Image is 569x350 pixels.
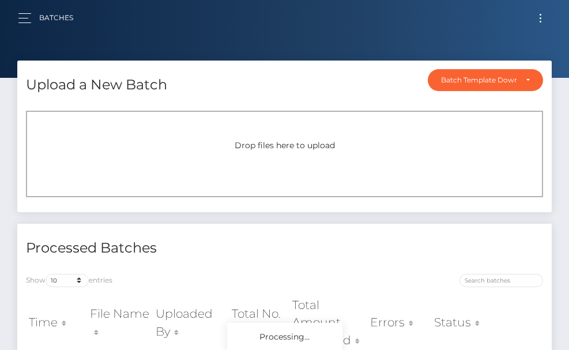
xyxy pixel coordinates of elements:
label: Show entries [26,274,112,287]
h4: Upload a New Batch [26,75,167,95]
input: Search batches [459,274,543,287]
select: Showentries [46,274,89,287]
h4: Processed Batches [26,238,276,258]
a: Batches [39,6,73,30]
div: Batch Template Download [441,76,517,85]
span: Drop files here to upload [235,140,335,150]
button: Batch Template Download [428,69,543,91]
button: Toggle navigation [530,10,551,26]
